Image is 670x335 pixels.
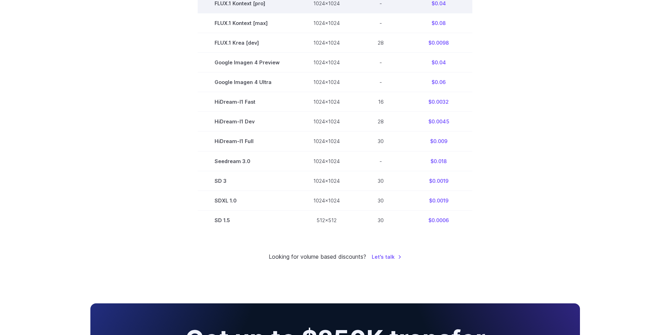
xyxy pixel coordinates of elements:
[296,171,357,191] td: 1024x1024
[357,131,405,151] td: 30
[198,151,296,171] td: Seedream 3.0
[405,191,472,210] td: $0.0019
[357,13,405,33] td: -
[357,210,405,230] td: 30
[357,72,405,92] td: -
[357,92,405,112] td: 16
[357,151,405,171] td: -
[357,112,405,131] td: 28
[198,131,296,151] td: HiDream-I1 Full
[405,112,472,131] td: $0.0045
[296,151,357,171] td: 1024x1024
[357,191,405,210] td: 30
[296,53,357,72] td: 1024x1024
[296,72,357,92] td: 1024x1024
[405,151,472,171] td: $0.018
[296,92,357,112] td: 1024x1024
[269,252,366,262] small: Looking for volume based discounts?
[296,131,357,151] td: 1024x1024
[296,210,357,230] td: 512x512
[357,171,405,191] td: 30
[405,53,472,72] td: $0.04
[296,112,357,131] td: 1024x1024
[357,53,405,72] td: -
[198,53,296,72] td: Google Imagen 4 Preview
[405,131,472,151] td: $0.009
[296,33,357,53] td: 1024x1024
[405,171,472,191] td: $0.0019
[372,253,402,261] a: Let's talk
[198,92,296,112] td: HiDream-I1 Fast
[198,171,296,191] td: SD 3
[296,191,357,210] td: 1024x1024
[198,72,296,92] td: Google Imagen 4 Ultra
[198,33,296,53] td: FLUX.1 Krea [dev]
[198,191,296,210] td: SDXL 1.0
[405,210,472,230] td: $0.0006
[357,33,405,53] td: 28
[405,33,472,53] td: $0.0098
[296,13,357,33] td: 1024x1024
[405,92,472,112] td: $0.0032
[198,112,296,131] td: HiDream-I1 Dev
[405,13,472,33] td: $0.08
[405,72,472,92] td: $0.06
[198,210,296,230] td: SD 1.5
[198,13,296,33] td: FLUX.1 Kontext [max]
